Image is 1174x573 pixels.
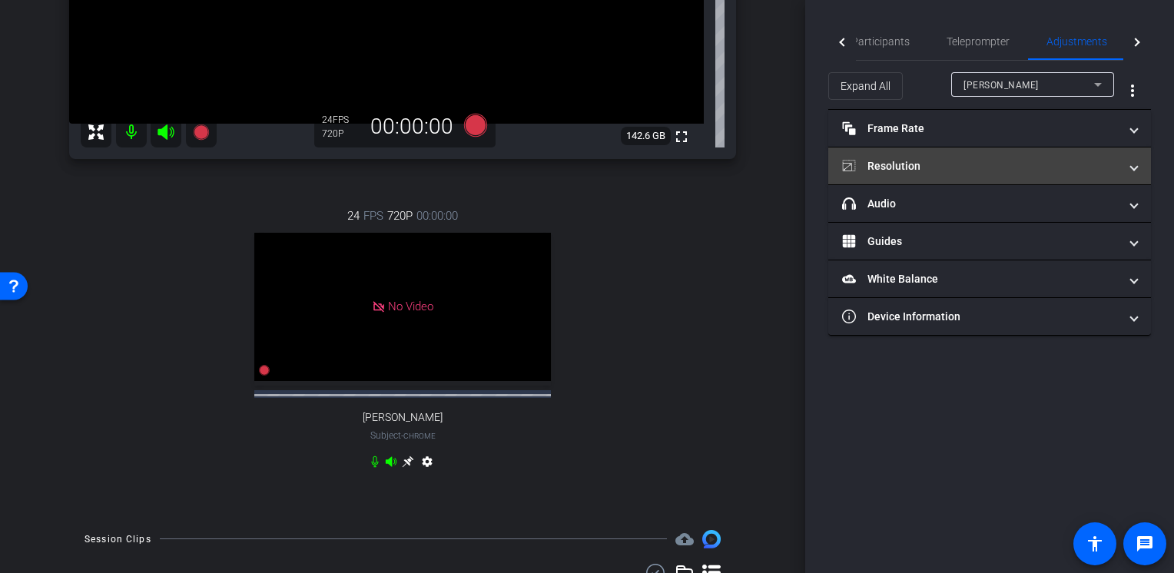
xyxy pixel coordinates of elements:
span: Participants [851,36,910,47]
span: [PERSON_NAME] [963,80,1039,91]
mat-expansion-panel-header: Device Information [828,298,1151,335]
mat-panel-title: Resolution [842,158,1119,174]
mat-panel-title: Guides [842,234,1119,250]
mat-expansion-panel-header: Audio [828,185,1151,222]
span: Subject [370,429,436,442]
div: 24 [322,114,360,126]
mat-icon: more_vert [1123,81,1142,100]
span: 142.6 GB [621,127,671,145]
span: No Video [388,300,433,313]
button: Expand All [828,72,903,100]
mat-icon: accessibility [1086,535,1104,553]
span: FPS [363,207,383,224]
div: 00:00:00 [360,114,463,140]
mat-icon: settings [418,455,436,474]
span: Destinations for your clips [675,530,694,548]
span: Teleprompter [947,36,1010,47]
span: 00:00:00 [416,207,458,224]
mat-icon: message [1136,535,1154,553]
span: Adjustments [1046,36,1107,47]
mat-expansion-panel-header: Resolution [828,147,1151,184]
mat-icon: cloud_upload [675,530,694,548]
span: 24 [347,207,360,224]
mat-panel-title: Audio [842,196,1119,212]
span: [PERSON_NAME] [363,411,443,424]
span: FPS [333,114,349,125]
div: 720P [322,128,360,140]
mat-expansion-panel-header: Frame Rate [828,110,1151,147]
mat-panel-title: Frame Rate [842,121,1119,137]
span: 720P [387,207,413,224]
div: Session Clips [85,532,151,547]
span: - [401,430,403,441]
button: More Options for Adjustments Panel [1114,72,1151,109]
mat-expansion-panel-header: White Balance [828,260,1151,297]
img: Session clips [702,530,721,548]
mat-icon: fullscreen [672,128,691,146]
mat-expansion-panel-header: Guides [828,223,1151,260]
span: Expand All [841,71,890,101]
mat-panel-title: Device Information [842,309,1119,325]
mat-panel-title: White Balance [842,271,1119,287]
span: Chrome [403,432,436,440]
